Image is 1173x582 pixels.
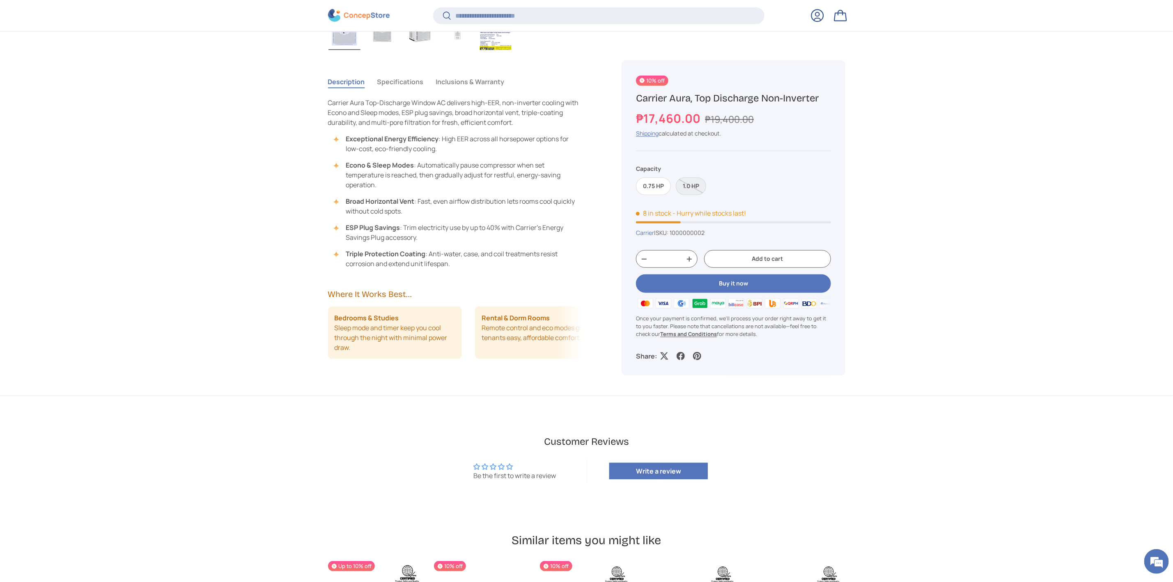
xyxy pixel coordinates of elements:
img: carrier-aura-0.75hp-window-type-non-inverter-top-discharge-aircon-remote-unit-full-view-concepstore [442,17,474,50]
li: Remote control and eco modes give tenants easy, affordable comfort. [475,306,609,359]
img: carrier-aura-0.75hp-window-type-non-inverter-top-discharge-aircon-unit-right-side-view-concepstore [404,17,436,50]
img: billease [727,297,745,309]
button: Specifications [377,72,424,91]
img: bpi [746,297,764,309]
strong: Broad Horizontal Vent [346,197,414,206]
button: Add to cart [704,250,831,268]
img: bdo [800,297,818,309]
span: 10% off [434,561,466,571]
span: 8 in stock [636,209,671,218]
strong: Econo & Sleep Modes [346,161,414,170]
strong: Exceptional Energy Efficiency [346,134,438,143]
strong: Rental & Dorm Rooms [482,313,550,323]
legend: Capacity [636,164,661,173]
li: : Automatically pause compressor when set temperature is reached, then gradually adjust for restf... [336,160,583,190]
h2: Where It Works Best... [328,288,583,300]
strong: ₱17,460.00 [636,110,702,126]
h1: Carrier Aura, Top Discharge Non-Inverter [636,92,831,104]
button: Inclusions & Warranty [436,72,505,91]
img: metrobank [818,297,836,309]
div: Chat with us now [43,46,138,57]
span: We're online! [48,104,113,186]
span: Carrier Aura Top-Discharge Window AC delivers high-EER, non-inverter cooling with Econo and Sleep... [328,98,579,127]
s: ₱19,400.00 [705,112,754,125]
span: 10% off [540,561,572,571]
img: visa [654,297,673,309]
button: Buy it now [636,274,831,293]
p: Once your payment is confirmed, we'll process your order right away to get it to you faster. Plea... [636,314,831,338]
strong: Triple Protection Coating [346,249,425,258]
strong: Bedrooms & Studies [335,313,399,323]
img: master [636,297,654,309]
span: 10% off [636,75,668,85]
strong: ESP Plug Savings [346,223,400,232]
img: carrier-aura-0.75hp-window-type-non-inverter-top-discharge-aircon-unit-full-view-concepstore [366,17,398,50]
li: : Fast, even airflow distribution lets rooms cool quickly without cold spots. [336,196,583,216]
div: Be the first to write a review [473,471,556,480]
span: | [654,229,705,237]
li: : Trim electricity use by up to 40% with Carrier’s Energy Savings Plug accessory. [336,223,583,242]
span: SKU: [656,229,668,237]
a: Carrier [636,229,654,237]
li: : Anti-water, case, and coil treatments resist corrosion and extend unit lifespan. [336,249,583,269]
div: Minimize live chat window [135,4,154,24]
a: Write a review [609,463,708,479]
img: qrph [782,297,800,309]
label: Sold out [676,177,706,195]
img: Carrier Aura, Top Discharge Non-Inverter [328,17,360,50]
img: gcash [673,297,691,309]
h2: Customer Reviews [347,435,826,449]
img: ubp [764,297,782,309]
li: Sleep mode and timer keep you cool through the night with minimal power draw. [328,306,462,359]
p: Share: [636,351,657,361]
div: calculated at checkout. [636,129,831,137]
li: : High EER across all horsepower options for low-cost, eco-friendly cooling. [336,134,583,154]
a: Terms and Conditions [660,330,717,337]
img: Carrier Aura, Top Discharge Non-Inverter [480,17,512,50]
img: ConcepStore [328,9,390,22]
h2: Similar items you might like [328,533,845,548]
span: 1000000002 [670,229,705,237]
textarea: Type your message and hit 'Enter' [4,224,156,253]
img: maya [709,297,727,309]
a: Shipping [636,129,659,137]
button: Description [328,72,365,91]
span: Up to 10% off [328,561,375,571]
img: grabpay [691,297,709,309]
p: - Hurry while stocks last! [673,209,746,218]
